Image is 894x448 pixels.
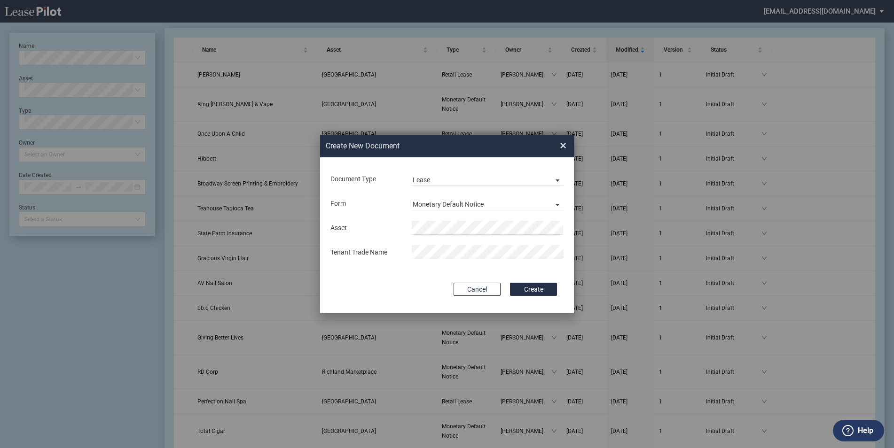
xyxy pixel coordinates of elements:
[325,248,406,257] div: Tenant Trade Name
[325,224,406,233] div: Asset
[412,172,564,186] md-select: Document Type: Lease
[325,175,406,184] div: Document Type
[320,135,574,314] md-dialog: Create New ...
[412,245,564,259] input: Tenant Trade Name
[454,283,501,296] button: Cancel
[413,201,484,208] div: Monetary Default Notice
[412,196,564,210] md-select: Lease Form: Monetary Default Notice
[326,141,526,151] h2: Create New Document
[858,425,873,437] label: Help
[413,176,430,184] div: Lease
[510,283,557,296] button: Create
[325,199,406,209] div: Form
[560,138,566,153] span: ×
